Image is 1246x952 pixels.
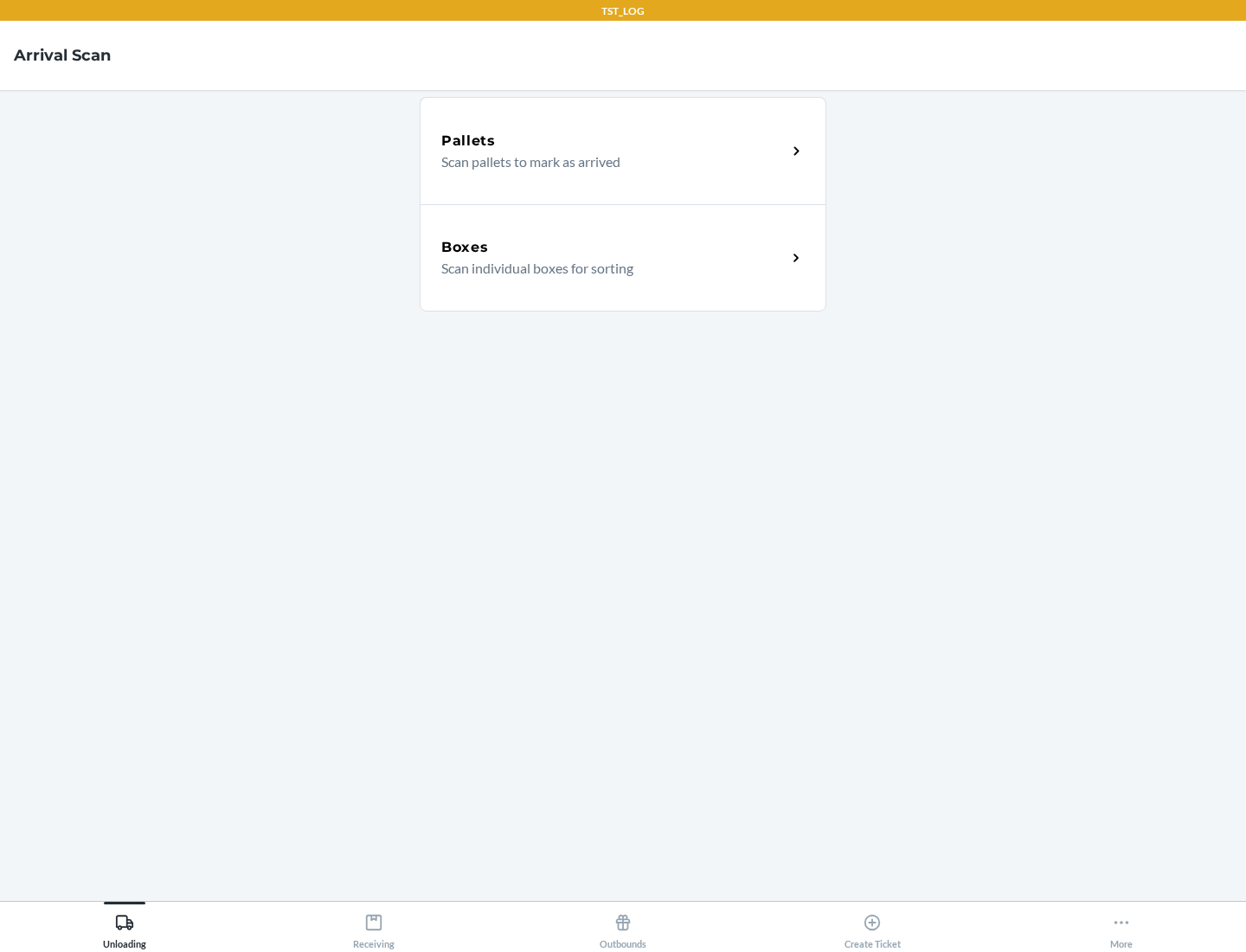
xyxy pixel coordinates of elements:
button: Receiving [249,902,498,949]
div: Create Ticket [845,906,901,949]
a: PalletsScan pallets to mark as arrived [420,97,826,204]
div: Unloading [103,906,146,949]
a: BoxesScan individual boxes for sorting [420,204,826,312]
div: More [1110,906,1133,949]
p: Scan pallets to mark as arrived [441,151,773,172]
h5: Boxes [441,237,489,258]
button: Outbounds [498,902,748,949]
div: Receiving [353,906,395,949]
h4: Arrival Scan [14,44,111,67]
p: Scan individual boxes for sorting [441,258,773,279]
button: More [997,902,1246,949]
button: Create Ticket [748,902,997,949]
h5: Pallets [441,131,496,151]
p: TST_LOG [601,3,645,19]
div: Outbounds [600,906,646,949]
